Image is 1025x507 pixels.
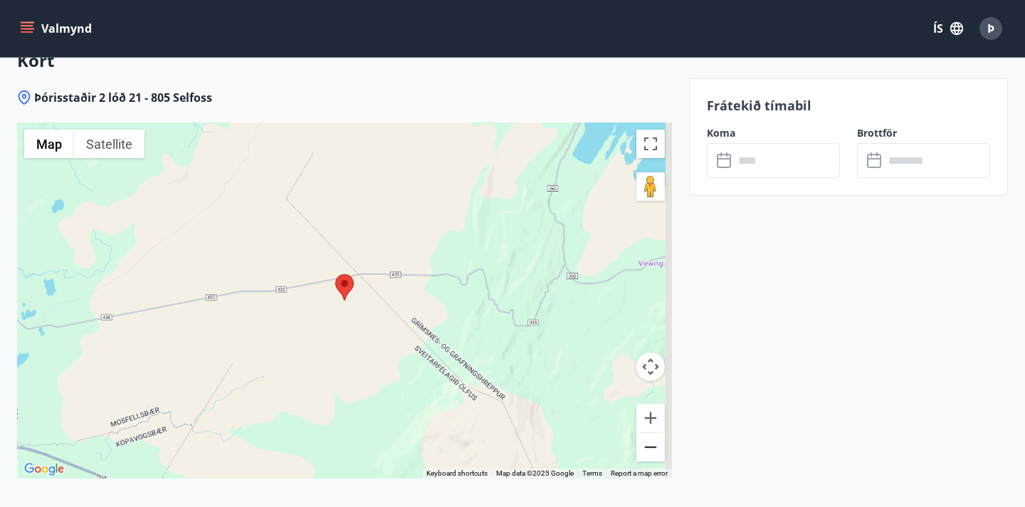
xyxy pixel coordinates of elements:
[17,48,672,73] h3: Kort
[636,352,665,381] button: Map camera controls
[974,11,1008,46] button: Þ
[707,126,840,140] label: Koma
[426,469,488,479] button: Keyboard shortcuts
[17,16,98,41] button: menu
[636,404,665,432] button: Zoom in
[496,469,574,477] span: Map data ©2025 Google
[636,433,665,461] button: Zoom out
[611,469,668,477] a: Report a map error
[636,130,665,158] button: Toggle fullscreen view
[987,21,994,36] span: Þ
[925,16,971,41] button: ÍS
[34,90,212,105] span: Þórisstaðir 2 lóð 21 - 805 Selfoss
[74,130,144,158] button: Show satellite imagery
[636,172,665,201] button: Drag Pegman onto the map to open Street View
[857,126,990,140] label: Brottför
[707,96,990,115] p: Frátekið tímabil
[21,460,68,479] a: Open this area in Google Maps (opens a new window)
[21,460,68,479] img: Google
[24,130,74,158] button: Show street map
[582,469,602,477] a: Terms (opens in new tab)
